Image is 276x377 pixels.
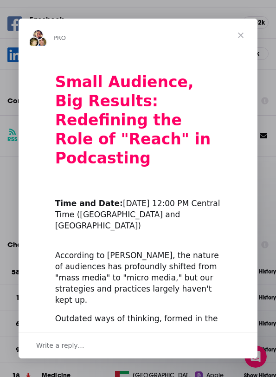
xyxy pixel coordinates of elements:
b: Small Audience, Big Results: Redefining the Role of "Reach" in Podcasting [55,73,211,167]
div: Outdated ways of thinking, formed in the era of legacy media, are keeping us from seeing the MANY... [55,313,221,357]
div: According to [PERSON_NAME], the nature of audiences has profoundly shifted from "mass media" to "... [55,240,221,306]
img: Sydney avatar [32,29,44,40]
div: Open conversation and reply [19,332,257,358]
img: Barbara avatar [28,37,39,48]
div: ​ [DATE] 12:00 PM Central Time ([GEOGRAPHIC_DATA] and [GEOGRAPHIC_DATA]) [55,187,221,231]
span: Close [224,19,257,52]
b: Time and Date: [55,199,123,208]
span: PRO [53,34,66,41]
img: Dave avatar [36,37,47,48]
span: Write a reply… [36,339,84,351]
